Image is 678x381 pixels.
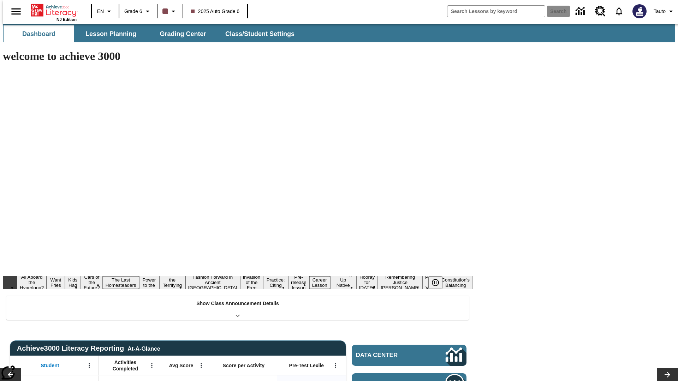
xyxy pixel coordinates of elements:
span: Achieve3000 Literacy Reporting [17,344,160,352]
button: Pause [428,276,442,289]
button: Lesson Planning [76,25,146,42]
a: Data Center [571,2,591,21]
div: Home [31,2,77,22]
button: Slide 2 Do You Want Fries With That? [47,266,65,300]
button: Lesson carousel, Next [657,368,678,381]
button: Slide 17 The Constitution's Balancing Act [439,271,472,294]
a: Data Center [352,345,466,366]
button: Open Menu [196,360,207,371]
input: search field [447,6,545,17]
button: Slide 11 Pre-release lesson [288,273,309,291]
span: NJ Edition [56,17,77,22]
button: Language: EN, Select a language [94,5,117,18]
div: SubNavbar [3,24,675,42]
button: Slide 14 Hooray for Constitution Day! [356,273,378,291]
button: Slide 10 Mixed Practice: Citing Evidence [263,271,288,294]
div: SubNavbar [3,25,301,42]
button: Grade: Grade 6, Select a grade [121,5,155,18]
div: Show Class Announcement Details [6,296,469,320]
button: Slide 6 Solar Power to the People [139,271,160,294]
button: Class color is dark brown. Change class color [160,5,180,18]
button: Grading Center [148,25,218,42]
button: Slide 5 The Last Homesteaders [103,276,139,289]
span: Grade 6 [124,8,142,15]
span: Activities Completed [102,359,149,372]
button: Slide 16 Point of View [422,273,439,291]
button: Slide 3 Dirty Jobs Kids Had To Do [65,266,81,300]
button: Slide 12 Career Lesson [309,276,330,289]
a: Resource Center, Will open in new tab [591,2,610,21]
div: At-A-Glance [127,344,160,352]
span: EN [97,8,104,15]
button: Slide 15 Remembering Justice O'Connor [378,273,422,291]
button: Select a new avatar [628,2,651,20]
button: Open Menu [84,360,95,371]
button: Slide 1 All Aboard the Hyperloop? [17,273,47,291]
button: Open Menu [330,360,341,371]
div: Pause [428,276,450,289]
button: Class/Student Settings [220,25,300,42]
button: Dashboard [4,25,74,42]
span: Avg Score [169,362,193,369]
button: Open side menu [6,1,26,22]
button: Open Menu [147,360,157,371]
button: Slide 4 Cars of the Future? [81,273,103,291]
span: Tauto [654,8,666,15]
p: Show Class Announcement Details [196,300,279,307]
button: Slide 9 The Invasion of the Free CD [240,268,263,297]
h1: welcome to achieve 3000 [3,50,472,63]
img: Avatar [632,4,647,18]
button: Slide 8 Fashion Forward in Ancient Rome [185,273,240,291]
a: Home [31,3,77,17]
span: Pre-Test Lexile [289,362,324,369]
span: Score per Activity [223,362,265,369]
button: Slide 7 Attack of the Terrifying Tomatoes [159,271,185,294]
span: Data Center [356,352,422,359]
button: Slide 13 Cooking Up Native Traditions [330,271,356,294]
a: Notifications [610,2,628,20]
span: 2025 Auto Grade 6 [191,8,240,15]
button: Profile/Settings [651,5,678,18]
span: Student [41,362,59,369]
